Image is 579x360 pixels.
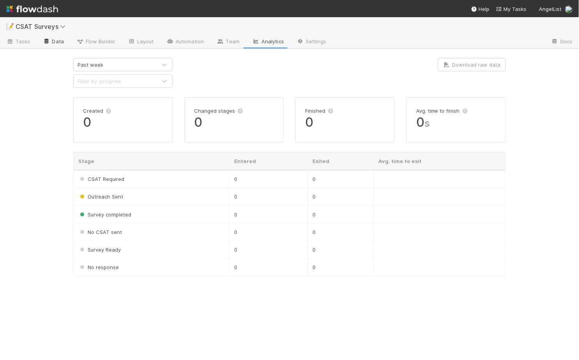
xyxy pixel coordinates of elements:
[83,108,103,114] span: Created
[308,223,374,241] td: 0
[539,6,562,12] span: AngelList
[471,5,490,13] div: Help
[76,37,115,45] span: Flow Builder
[229,188,308,206] td: 0
[308,188,374,206] td: 0
[78,77,121,85] div: Filter by assignee
[545,36,579,48] a: Docs
[37,36,70,48] a: Data
[496,5,527,13] a: My Tasks
[308,241,374,258] td: 0
[416,108,460,114] span: Avg. time to finish
[308,259,374,276] td: 0
[290,36,333,48] a: Settings
[194,108,235,114] span: Changed stages
[78,193,123,200] span: Outreach Sent
[229,241,308,258] td: 0
[305,108,325,114] span: Finished
[565,5,573,13] img: avatar_7e1c67d1-c55a-4d71-9394-c171c6adeb61.png
[229,153,308,170] th: Entered
[246,36,290,48] a: Analytics
[424,117,430,129] span: s
[78,211,131,218] span: Survey completed
[374,153,505,170] th: Avg. time to exit
[308,206,374,223] td: 0
[70,36,122,48] a: Flow Builder
[229,206,308,223] td: 0
[438,58,506,71] button: Download raw data
[210,36,246,48] a: Team
[229,223,308,241] td: 0
[308,153,374,170] th: Exited
[194,115,274,130] span: 0
[6,23,14,30] span: 📝
[6,2,58,16] img: logo-inverted-e16ddd16eac7371096b0.svg
[83,115,163,130] span: 0
[16,23,69,30] span: CSAT Surveys
[160,36,210,48] a: Automation
[416,115,496,130] span: 0
[74,153,229,170] th: Stage
[78,247,121,253] span: Survey Ready
[229,259,308,276] td: 0
[308,170,374,188] td: 0
[6,37,30,45] span: Tasks
[122,36,160,48] a: Layout
[496,6,527,12] span: My Tasks
[78,229,122,235] span: No CSAT sent
[305,115,385,130] span: 0
[78,61,103,69] div: Past week
[78,264,119,270] span: No response
[78,176,124,182] span: CSAT Required
[229,170,308,188] td: 0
